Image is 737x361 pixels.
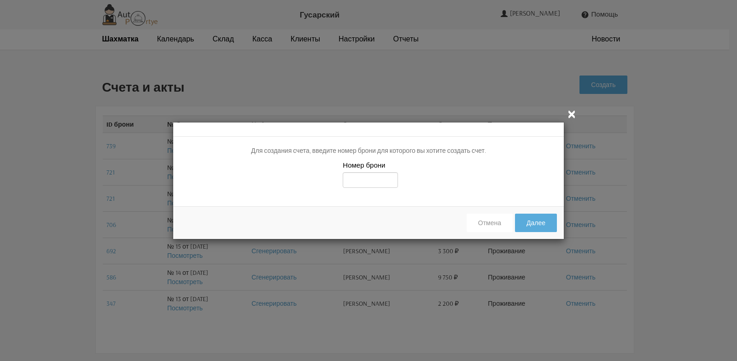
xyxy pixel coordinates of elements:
[566,108,577,119] i: 
[566,108,577,120] button: Закрыть
[467,214,513,232] button: Отмена
[343,160,385,170] label: Номер брони
[515,214,557,232] button: Далее
[180,146,557,156] p: Для создания счета, введите номер брони для которого вы хотите создать счет.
